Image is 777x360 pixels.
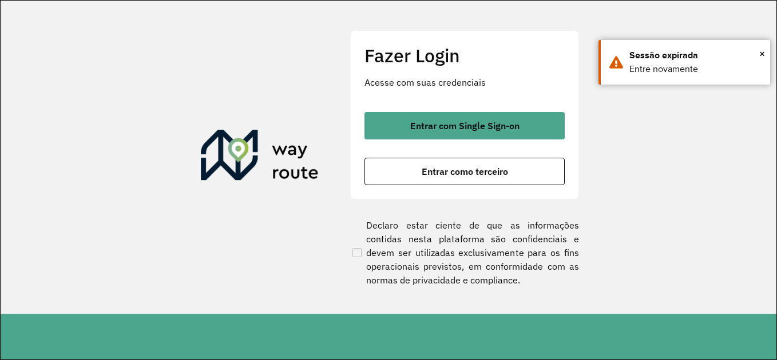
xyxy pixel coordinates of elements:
[364,158,565,185] button: button
[629,62,762,76] div: Entre novamente
[364,45,565,66] h2: Fazer Login
[410,121,520,130] span: Entrar com Single Sign-on
[629,49,762,62] div: Sessão expirada
[364,75,565,89] p: Acesse com suas credenciais
[364,112,565,139] button: button
[201,130,319,185] img: Roteirizador AmbevTech
[422,167,508,176] span: Entrar como terceiro
[350,218,579,287] label: Declaro estar ciente de que as informações contidas nesta plataforma são confidenciais e devem se...
[759,45,765,62] span: ×
[759,45,765,62] button: Close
